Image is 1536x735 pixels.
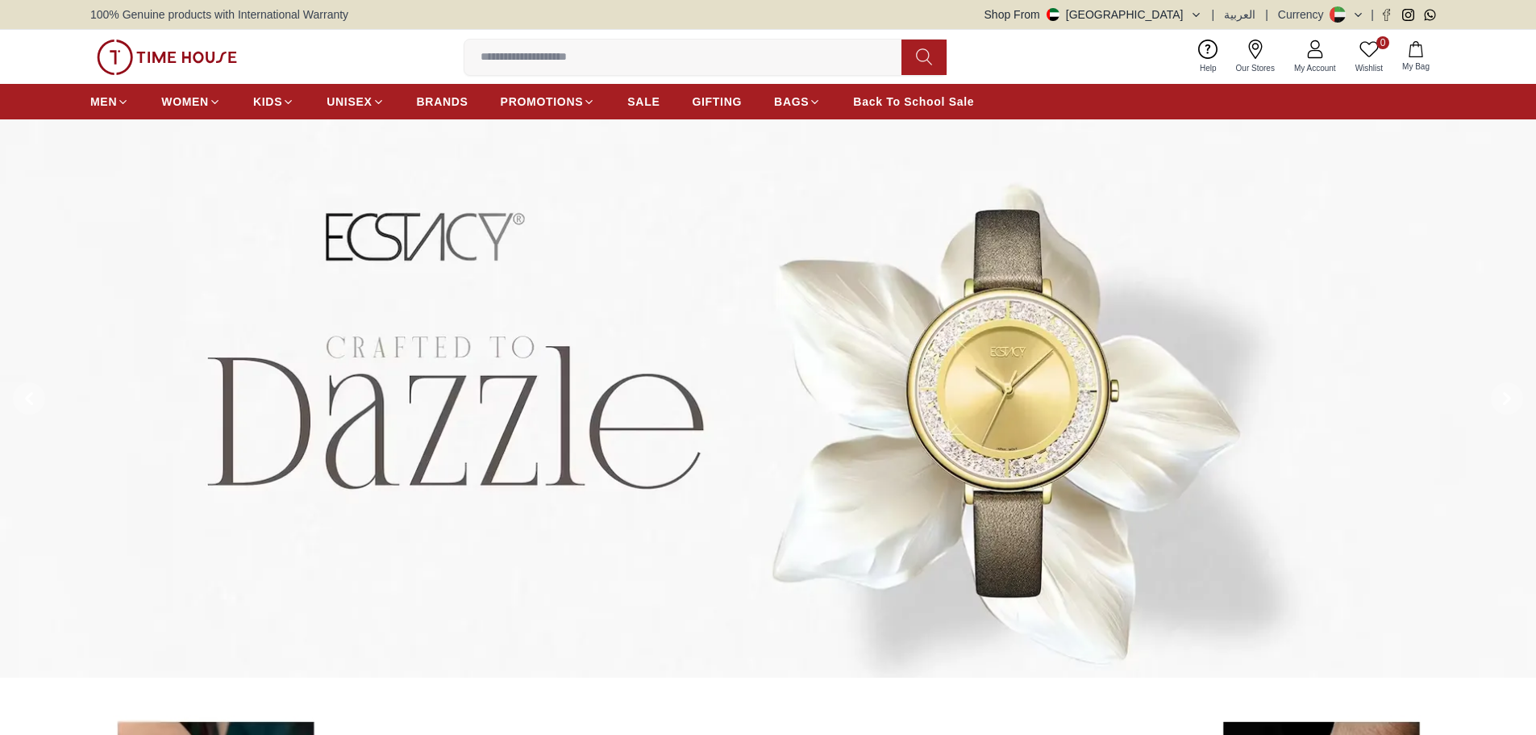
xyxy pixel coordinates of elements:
[1230,62,1281,74] span: Our Stores
[984,6,1202,23] button: Shop From[GEOGRAPHIC_DATA]
[1380,9,1392,21] a: Facebook
[627,87,660,116] a: SALE
[1224,6,1255,23] button: العربية
[90,87,129,116] a: MEN
[90,94,117,110] span: MEN
[1424,9,1436,21] a: Whatsapp
[1402,9,1414,21] a: Instagram
[417,94,468,110] span: BRANDS
[97,40,237,75] img: ...
[627,94,660,110] span: SALE
[501,94,584,110] span: PROMOTIONS
[161,94,209,110] span: WOMEN
[1371,6,1374,23] span: |
[853,94,974,110] span: Back To School Sale
[1193,62,1223,74] span: Help
[1396,61,1436,73] span: My Bag
[253,87,294,116] a: KIDS
[417,87,468,116] a: BRANDS
[1226,36,1284,77] a: Our Stores
[774,87,821,116] a: BAGS
[161,87,221,116] a: WOMEN
[90,6,348,23] span: 100% Genuine products with International Warranty
[692,87,742,116] a: GIFTING
[853,87,974,116] a: Back To School Sale
[1047,8,1059,21] img: United Arab Emirates
[327,94,372,110] span: UNISEX
[1288,62,1342,74] span: My Account
[1212,6,1215,23] span: |
[1346,36,1392,77] a: 0Wishlist
[253,94,282,110] span: KIDS
[1376,36,1389,49] span: 0
[774,94,809,110] span: BAGS
[1392,38,1439,76] button: My Bag
[692,94,742,110] span: GIFTING
[1265,6,1268,23] span: |
[1190,36,1226,77] a: Help
[327,87,384,116] a: UNISEX
[1349,62,1389,74] span: Wishlist
[1278,6,1330,23] div: Currency
[501,87,596,116] a: PROMOTIONS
